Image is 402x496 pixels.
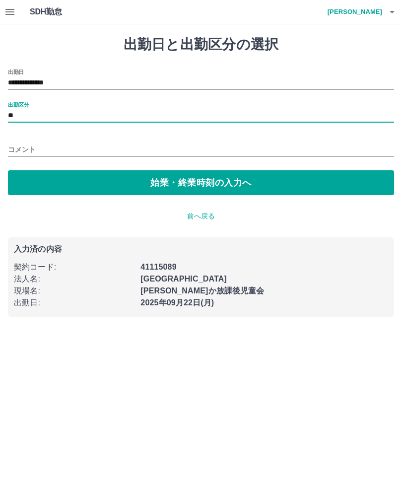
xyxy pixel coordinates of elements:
[140,275,227,283] b: [GEOGRAPHIC_DATA]
[14,297,134,309] p: 出勤日 :
[14,273,134,285] p: 法人名 :
[140,286,264,295] b: [PERSON_NAME]か放課後児童会
[140,298,214,307] b: 2025年09月22日(月)
[8,101,29,108] label: 出勤区分
[14,245,388,253] p: 入力済の内容
[8,211,394,221] p: 前へ戻る
[8,170,394,195] button: 始業・終業時刻の入力へ
[140,263,176,271] b: 41115089
[14,261,134,273] p: 契約コード :
[14,285,134,297] p: 現場名 :
[8,68,24,75] label: 出勤日
[8,36,394,53] h1: 出勤日と出勤区分の選択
